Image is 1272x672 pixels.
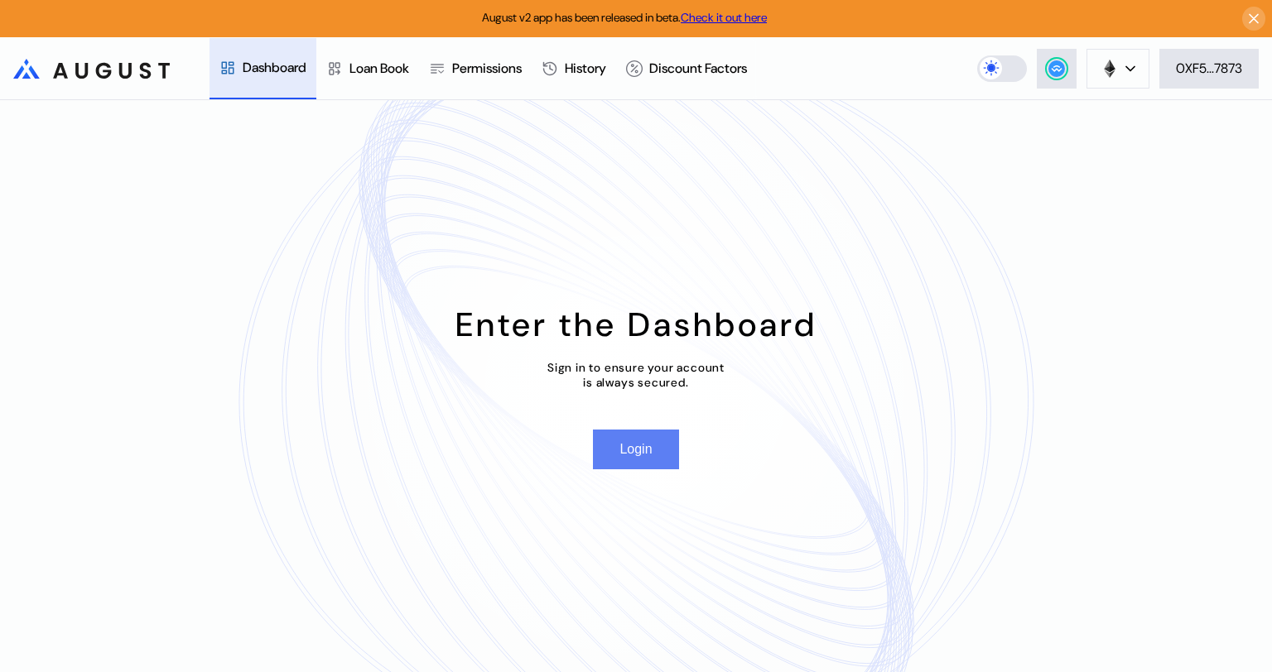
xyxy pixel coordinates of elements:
[681,10,767,25] a: Check it out here
[616,38,757,99] a: Discount Factors
[649,60,747,77] div: Discount Factors
[452,60,522,77] div: Permissions
[210,38,316,99] a: Dashboard
[1101,60,1119,78] img: chain logo
[593,430,678,469] button: Login
[349,60,409,77] div: Loan Book
[455,303,817,346] div: Enter the Dashboard
[419,38,532,99] a: Permissions
[565,60,606,77] div: History
[482,10,767,25] span: August v2 app has been released in beta.
[316,38,419,99] a: Loan Book
[243,59,306,76] div: Dashboard
[1159,49,1259,89] button: 0XF5...7873
[532,38,616,99] a: History
[1176,60,1242,77] div: 0XF5...7873
[1086,49,1149,89] button: chain logo
[547,360,725,390] div: Sign in to ensure your account is always secured.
